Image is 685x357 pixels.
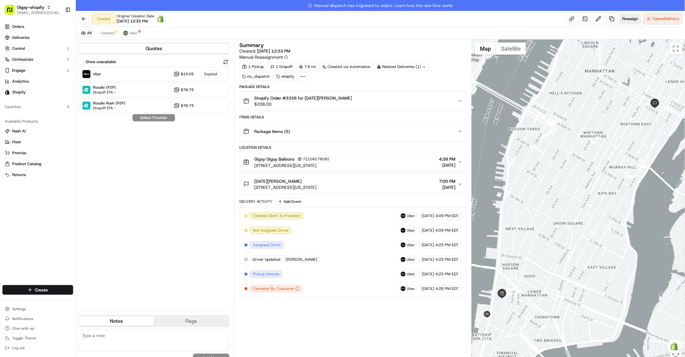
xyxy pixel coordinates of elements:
[422,228,434,233] span: [DATE]
[12,57,33,62] span: Orchestrate
[407,286,415,291] span: Uber
[422,242,434,248] span: [DATE]
[12,79,29,84] span: Analytics
[240,175,466,194] button: [DATE][PERSON_NAME][STREET_ADDRESS][US_STATE]7:00 PM[DATE]
[156,14,165,24] a: Shopify
[435,286,459,291] span: 4:26 PM EDT
[2,148,73,158] button: Promise
[98,29,117,37] button: Created
[285,257,317,262] span: [PERSON_NAME]
[12,326,34,331] span: Chat with us!
[422,286,434,291] span: [DATE]
[407,243,415,247] span: Uber
[2,285,73,295] button: Create
[2,126,73,136] button: Nash AI
[623,16,638,22] span: Reassign
[93,106,125,110] span: Dropoff ETA -
[116,14,154,19] span: Original Creation Date
[239,54,288,60] button: Manual Reassignment
[12,90,26,95] span: Shopify
[5,90,10,95] img: Shopify logo
[2,334,73,342] button: Toggle Theme
[78,29,94,37] button: All
[435,213,459,219] span: 4:09 PM EDT
[240,91,466,111] button: Shopify Order #3356 for [DATE][PERSON_NAME]$206.00
[93,72,101,76] span: Uber
[12,345,25,350] span: Log out
[274,72,297,81] div: shopify
[439,178,455,184] span: 7:00 PM
[93,90,116,95] span: Dropoff ETA -
[5,150,71,156] a: Promise
[401,213,406,218] img: uber-new-logo.jpeg
[435,242,459,248] span: 4:25 PM EDT
[12,46,25,51] span: Control
[254,101,352,107] span: $206.00
[2,159,73,169] button: Product Catalog
[239,199,272,204] div: Delivery Activity
[5,139,71,145] a: Fleet
[401,272,406,277] img: uber-new-logo.jpeg
[239,54,283,60] span: Manual Reassignment
[439,162,455,168] span: [DATE]
[496,42,526,55] button: Show satellite imagery
[254,184,316,190] span: [STREET_ADDRESS][US_STATE]
[93,101,125,106] span: Roadie Rush (P2P)
[239,145,467,150] div: Location Details
[401,257,406,262] img: uber-new-logo.jpeg
[120,29,140,37] button: Uber
[239,42,264,48] h3: Summary
[439,156,455,162] span: 4:38 PM
[2,102,73,112] div: Favorites
[308,2,453,8] span: Manual dispatch has migrated to orders. Learn how the new flow works
[2,344,73,352] button: Log out
[2,2,63,17] button: Gigsy-shopify[EMAIL_ADDRESS][DOMAIN_NAME]
[254,162,332,168] span: [STREET_ADDRESS][US_STATE]
[401,243,406,247] img: uber-new-logo.jpeg
[407,257,415,262] span: Uber
[253,242,281,248] span: Assigned Driver
[374,63,429,71] div: Related Deliveries (1)
[101,31,114,36] span: Created
[240,122,466,141] button: Package Items (5)
[401,286,406,291] img: uber-new-logo.jpeg
[12,24,24,29] span: Orders
[12,336,36,341] span: Toggle Theme
[79,44,229,53] button: Quotes
[12,35,29,40] span: Deliveries
[12,172,26,178] span: Returns
[12,161,41,167] span: Product Catalog
[2,170,73,180] button: Returns
[422,271,434,277] span: [DATE]
[296,63,319,71] div: 7.6 mi
[93,85,116,90] span: Roadie (P2P)
[2,76,73,86] a: Analytics
[2,44,73,53] button: Control
[86,59,116,65] label: Show unavailable
[240,152,466,172] button: Gigsy Gigsy Balloons72108278082[STREET_ADDRESS][US_STATE]4:38 PM[DATE]
[253,286,294,291] span: Canceled By Customer
[2,137,73,147] button: Fleet
[201,70,221,78] div: Expired
[435,271,459,277] span: 4:25 PM EDT
[181,103,194,108] span: $76.75
[2,33,73,42] a: Deliveries
[83,70,90,78] img: Uber
[239,63,267,71] div: 1 Pickup
[157,15,164,22] img: Shopify
[2,314,73,323] button: Notifications
[129,31,137,36] span: Uber
[174,71,194,77] button: $15.05
[643,13,683,24] button: CancelDelivery
[123,31,128,36] img: uber-new-logo.jpeg
[83,102,90,110] img: Roadie Rush (P2P)
[407,272,415,277] span: Uber
[12,307,26,311] span: Settings
[181,72,194,76] span: $15.05
[401,228,406,233] img: uber-new-logo.jpeg
[174,103,194,109] button: $76.75
[303,157,329,161] span: 72108278082
[268,63,295,71] div: 1 Dropoff
[670,42,682,55] button: Toggle fullscreen view
[35,287,48,293] span: Create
